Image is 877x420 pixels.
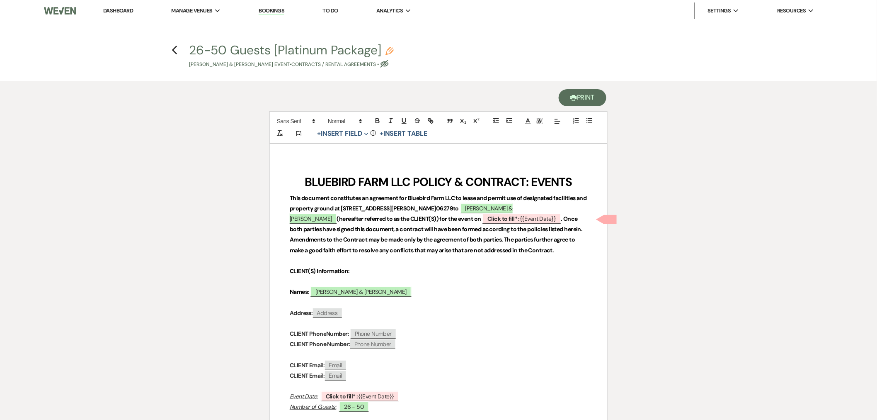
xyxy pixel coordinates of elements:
p: [PERSON_NAME] & [PERSON_NAME] Event • Contracts / Rental Agreements • [189,61,394,68]
strong: Address: [290,309,313,317]
b: Click to fill* : [487,215,520,222]
strong: This document constitutes an agreement for Bluebird Farm LLC to lease and permit use of designate... [290,194,588,212]
strong: to [453,205,459,212]
u: Event Date: [290,393,318,400]
span: Manage Venues [172,7,213,15]
button: Print [559,89,606,106]
span: Resources [777,7,806,15]
span: + [380,130,383,137]
strong: Names: [290,288,309,295]
strong: (hereafter referred to as the CLIENT(S)) for the event on [337,215,481,222]
span: {{Event Date}} [482,213,561,224]
span: Settings [707,7,731,15]
a: To Do [323,7,338,14]
span: Analytics [376,7,403,15]
strong: mail: [313,372,325,379]
strong: 06279 [436,205,453,212]
button: +Insert Table [377,129,430,139]
strong: CLIENT Phone Number: [290,340,350,348]
span: Alignment [552,116,563,126]
b: Click to fill* : [326,393,358,400]
span: Address [313,308,342,318]
span: Phone Number [351,329,396,339]
strong: CLIENT Phone [290,330,326,337]
img: Weven Logo [44,2,76,20]
span: [PERSON_NAME] & [PERSON_NAME] [290,203,513,224]
span: {{Event Date}} [321,391,399,401]
span: Email [325,371,346,381]
span: Text Color [522,116,534,126]
a: Bookings [259,7,284,15]
span: Text Background Color [534,116,545,126]
strong: BLUEBIRD FARM LLC POLICY & CONTRACT: EVENTS [305,174,572,190]
u: Number of Guests: [290,403,336,410]
span: 26 - 50 [339,401,369,412]
span: [PERSON_NAME] & [PERSON_NAME] [310,286,412,297]
strong: CLIENT(S) Information: [290,267,350,275]
button: 26-50 Guests [Platinum Package][PERSON_NAME] & [PERSON_NAME] Event•Contracts / Rental Agreements • [189,44,394,68]
span: + [317,130,321,137]
strong: Number: [326,330,349,337]
button: Insert Field [314,129,371,139]
a: Dashboard [103,7,133,14]
strong: . Once both parties have signed this document, a contract will have been formed according to the ... [290,215,584,254]
span: Phone Number [350,339,395,349]
span: Header Formats [324,116,365,126]
span: Email [325,361,346,370]
strong: CLIENT E [290,372,313,379]
strong: CLIENT Email: [290,361,325,369]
